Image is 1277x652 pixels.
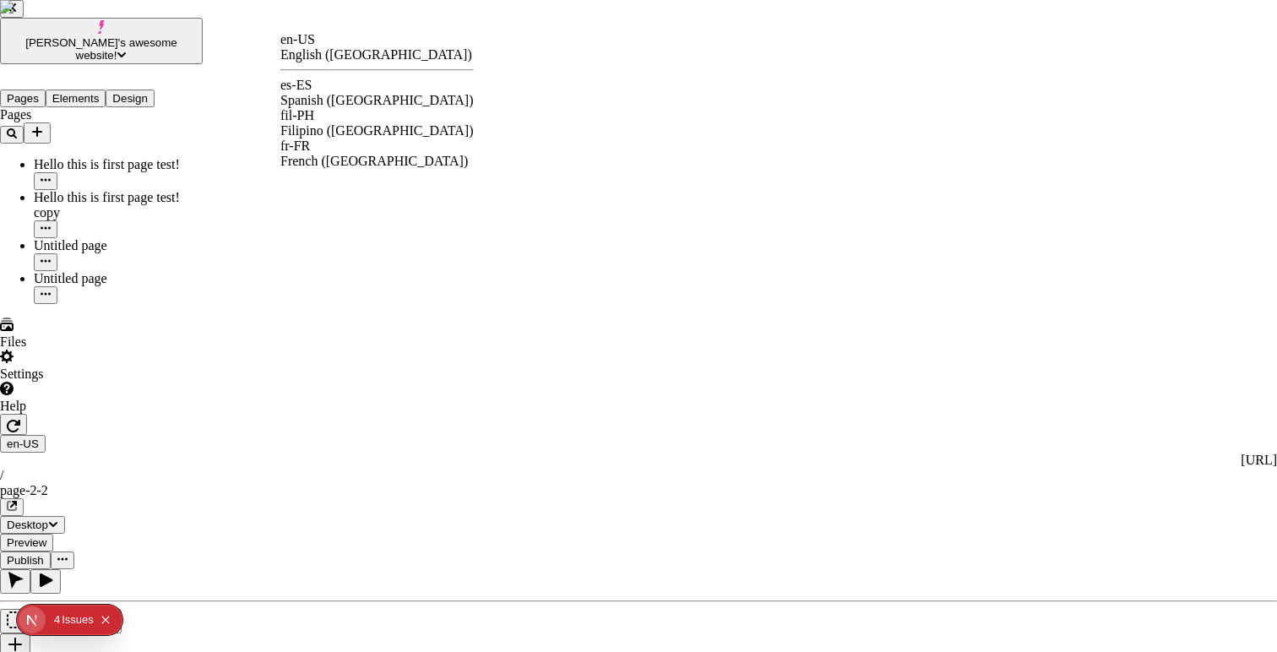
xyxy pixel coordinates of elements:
[280,32,474,169] div: Open locale picker
[280,32,474,47] div: en-US
[280,123,474,139] div: Filipino ([GEOGRAPHIC_DATA])
[280,78,474,93] div: es-ES
[280,154,474,169] div: French ([GEOGRAPHIC_DATA])
[280,139,474,154] div: fr-FR
[280,47,474,62] div: English ([GEOGRAPHIC_DATA])
[280,93,474,108] div: Spanish ([GEOGRAPHIC_DATA])
[280,108,474,123] div: fil-PH
[7,14,247,29] p: Cookie Test Route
